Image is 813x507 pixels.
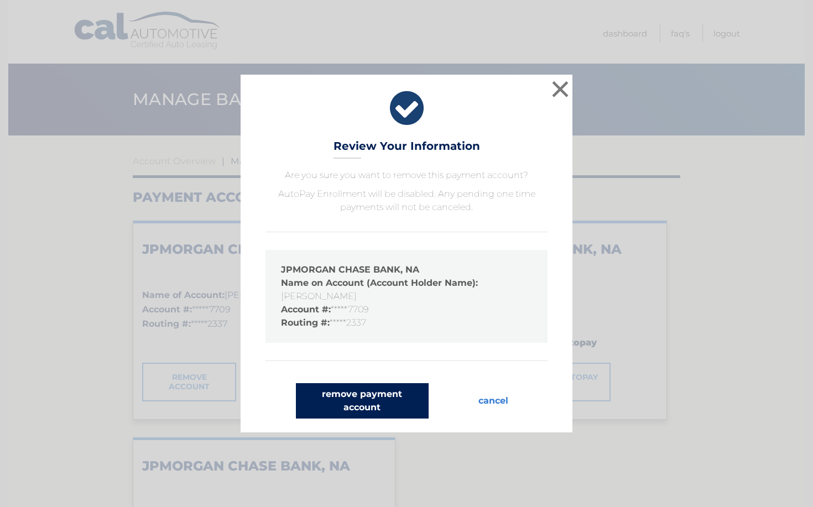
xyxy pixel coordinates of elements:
[265,169,548,182] p: Are you sure you want to remove this payment account?
[281,264,419,275] strong: JPMORGAN CHASE BANK, NA
[549,78,571,100] button: ×
[281,317,330,328] strong: Routing #:
[265,187,548,214] p: AutoPay Enrollment will be disabled. Any pending one time payments will not be canceled.
[333,139,480,159] h3: Review Your Information
[470,383,517,419] button: cancel
[281,276,532,303] li: [PERSON_NAME]
[281,304,331,315] strong: Account #:
[296,383,429,419] button: remove payment account
[281,278,478,288] strong: Name on Account (Account Holder Name):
